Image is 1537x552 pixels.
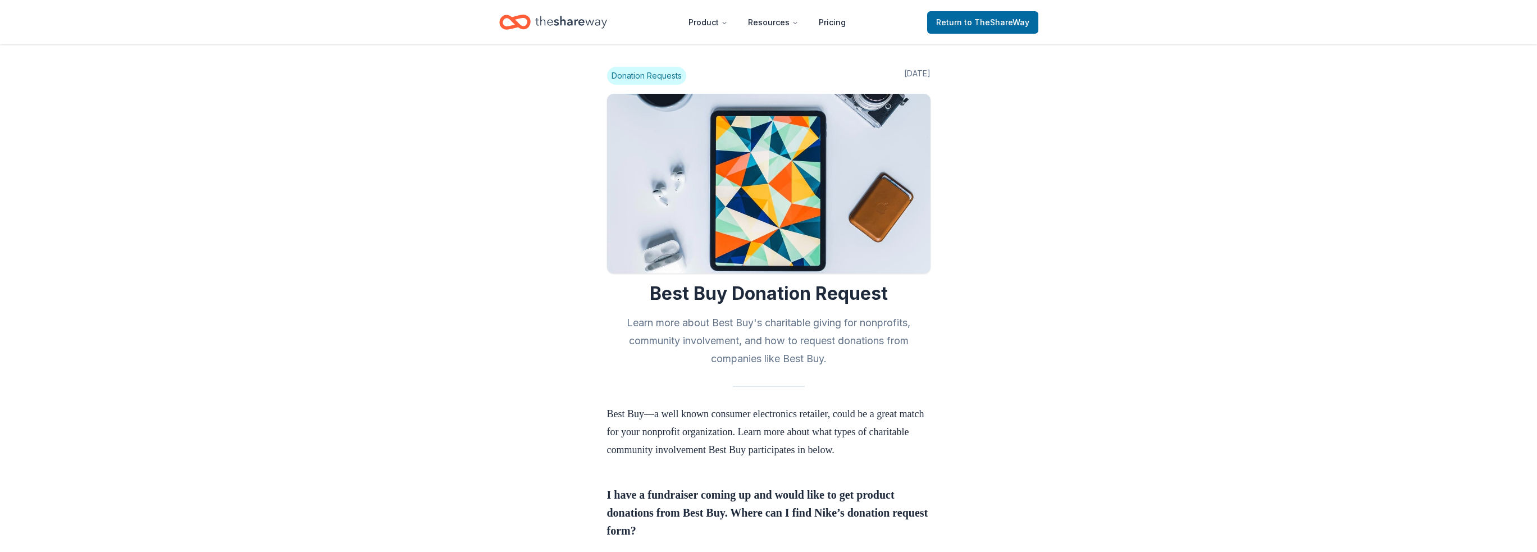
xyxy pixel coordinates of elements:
[679,11,737,34] button: Product
[810,11,855,34] a: Pricing
[607,282,931,305] h1: Best Buy Donation Request
[607,486,931,540] h3: I have a fundraiser coming up and would like to get product donations from Best Buy. Where can I ...
[679,9,855,35] nav: Main
[499,9,607,35] a: Home
[607,314,931,368] h2: Learn more about Best Buy's charitable giving for nonprofits, community involvement, and how to r...
[607,94,931,273] img: Image for Best Buy Donation Request
[927,11,1038,34] a: Returnto TheShareWay
[607,67,686,85] span: Donation Requests
[936,16,1029,29] span: Return
[964,17,1029,27] span: to TheShareWay
[607,405,931,459] p: Best Buy—a well known consumer electronics retailer, could be a great match for your nonprofit or...
[739,11,808,34] button: Resources
[904,67,931,85] span: [DATE]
